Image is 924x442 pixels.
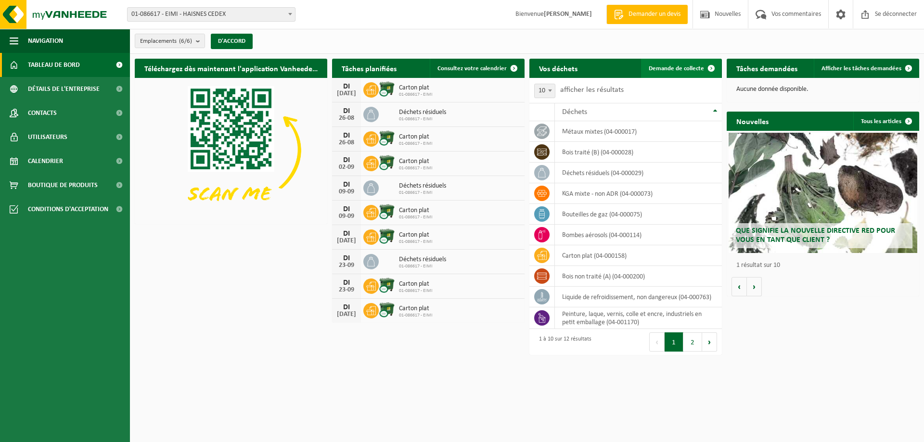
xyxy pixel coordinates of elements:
[649,332,665,352] button: Previous
[736,118,769,126] font: Nouvelles
[399,231,429,239] font: Carton plat
[399,256,446,263] font: Déchets résiduels
[28,134,67,141] font: Utilisateurs
[343,156,350,164] font: DI
[629,11,680,18] font: Demander un devis
[702,332,717,352] button: Next
[399,215,433,220] font: 01-086617 - EIMI
[736,65,797,73] font: Tâches demandées
[539,336,591,342] font: 1 à 10 sur 12 résultats
[399,109,446,116] font: Déchets résiduels
[771,11,821,18] font: Vos commentaires
[379,302,395,318] img: WB-1100-CU
[399,190,433,195] font: 01-086617 - EIMI
[144,65,321,73] font: Téléchargez dès maintenant l'application Vanheede+ !
[649,65,704,72] font: Demande de collecte
[562,231,642,239] font: bombes aérosols (04-000114)
[399,207,429,214] font: Carton plat
[853,112,918,131] a: Tous les articles
[399,264,433,269] font: 01-086617 - EIMI
[28,110,57,117] font: Contacts
[562,128,637,135] font: métaux mixtes (04-000017)
[211,34,253,49] button: D'ACCORD
[535,84,555,98] span: 10
[399,141,433,146] font: 01-086617 - EIMI
[339,286,354,293] font: 23-09
[28,62,80,69] font: Tableau de bord
[399,313,433,318] font: 01-086617 - EIMI
[127,7,295,22] span: 01-086617 - EIMI - HAISNES CEDEX
[560,86,624,94] font: afficher les résultats
[379,277,395,293] img: WB-1100-CU
[343,181,350,189] font: DI
[343,132,350,139] font: DI
[135,78,327,222] img: Téléchargez l'application VHEPlus
[562,252,627,259] font: carton plat (04-000158)
[399,239,433,244] font: 01-086617 - EIMI
[399,288,433,293] font: 01-086617 - EIMI
[339,213,354,220] font: 09-09
[562,169,643,177] font: déchets résiduels (04-000029)
[339,164,354,171] font: 02-09
[814,59,918,78] a: Afficher les tâches demandées
[641,59,721,78] a: Demande de collecte
[343,205,350,213] font: DI
[379,154,395,171] img: WB-1100-CU
[606,5,688,24] a: Demander un devis
[562,273,645,280] font: bois non traité (A) (04-000200)
[399,133,429,140] font: Carton plat
[28,38,63,45] font: Navigation
[131,11,226,18] font: 01-086617 - EIMI - HAISNES CEDEX
[28,206,108,213] font: Conditions d'acceptation
[379,130,395,146] img: WB-1100-CU
[562,190,653,197] font: KGA mixte - non ADR (04-000073)
[399,182,446,189] font: Déchets résiduels
[736,227,895,244] font: Que signifie la nouvelle directive RED pour vous en tant que client ?
[399,116,433,122] font: 01-086617 - EIMI
[337,237,356,244] font: [DATE]
[821,65,901,72] font: Afficher les tâches demandées
[399,92,433,97] font: 01-086617 - EIMI
[399,280,429,288] font: Carton plat
[140,38,177,44] font: Emplacements
[562,149,633,156] font: bois traité (B) (04-000028)
[729,133,917,253] a: Que signifie la nouvelle directive RED pour vous en tant que client ?
[562,108,587,116] font: Déchets
[179,38,192,44] font: (6/6)
[861,118,901,125] font: Tous les articles
[135,34,205,48] button: Emplacements(6/6)
[875,11,917,18] font: Se déconnecter
[339,262,354,269] font: 23-09
[343,107,350,115] font: DI
[218,38,245,44] font: D'ACCORD
[539,65,577,73] font: Vos déchets
[399,165,433,171] font: 01-086617 - EIMI
[399,305,429,312] font: Carton plat
[339,188,354,195] font: 09-09
[736,262,780,269] font: 1 résultat sur 10
[736,86,808,93] font: Aucune donnée disponible.
[430,59,524,78] a: Consultez votre calendrier
[343,303,350,311] font: DI
[399,158,429,165] font: Carton plat
[379,203,395,220] img: WB-1100-CU
[379,228,395,244] img: WB-1100-CU
[539,87,545,94] font: 10
[28,158,63,165] font: Calendrier
[28,182,98,189] font: Boutique de produits
[128,8,295,21] span: 01-086617 - EIMI - HAISNES CEDEX
[437,65,507,72] font: Consultez votre calendrier
[683,332,702,352] button: 2
[343,279,350,287] font: DI
[337,311,356,318] font: [DATE]
[343,83,350,90] font: DI
[343,230,350,238] font: DI
[715,11,741,18] font: Nouvelles
[544,11,592,18] font: [PERSON_NAME]
[534,84,555,98] span: 10
[339,139,354,146] font: 26-08
[562,211,642,218] font: bouteilles de gaz (04-000075)
[562,311,702,326] font: peinture, laque, vernis, colle et encre, industriels en petit emballage (04-001170)
[399,84,429,91] font: Carton plat
[379,81,395,97] img: WB-1100-CU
